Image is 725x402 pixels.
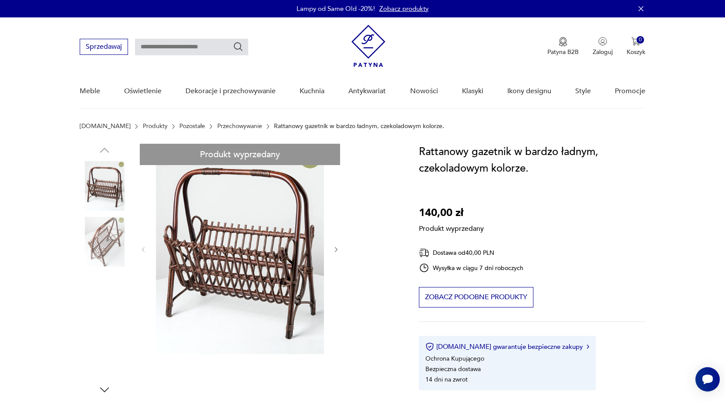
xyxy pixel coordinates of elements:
li: 14 dni na zwrot [425,375,468,384]
img: Ikona medalu [559,37,567,47]
h1: Rattanowy gazetnik w bardzo ładnym, czekoladowym kolorze. [419,144,645,177]
img: Ikona dostawy [419,247,429,258]
a: Dekoracje i przechowywanie [185,74,276,108]
a: Przechowywanie [217,123,262,130]
p: Rattanowy gazetnik w bardzo ładnym, czekoladowym kolorze. [274,123,444,130]
button: Sprzedawaj [80,39,128,55]
li: Bezpieczna dostawa [425,365,481,373]
button: [DOMAIN_NAME] gwarantuje bezpieczne zakupy [425,342,589,351]
a: Kuchnia [300,74,324,108]
a: Promocje [615,74,645,108]
img: Patyna - sklep z meblami i dekoracjami vintage [351,25,385,67]
button: Zaloguj [593,37,613,56]
div: 0 [637,36,644,44]
a: [DOMAIN_NAME] [80,123,131,130]
p: Zaloguj [593,48,613,56]
a: Ikona medaluPatyna B2B [547,37,579,56]
img: Ikona koszyka [631,37,640,46]
p: Koszyk [627,48,645,56]
a: Klasyki [462,74,483,108]
img: Ikona strzałki w prawo [587,345,589,349]
img: Ikonka użytkownika [598,37,607,46]
a: Oświetlenie [124,74,162,108]
a: Style [575,74,591,108]
li: Ochrona Kupującego [425,355,484,363]
a: Meble [80,74,100,108]
button: Szukaj [233,41,243,52]
button: 0Koszyk [627,37,645,56]
a: Pozostałe [179,123,205,130]
a: Ikony designu [507,74,551,108]
div: Dostawa od 40,00 PLN [419,247,523,258]
a: Antykwariat [348,74,386,108]
a: Zobacz produkty [379,4,428,13]
button: Patyna B2B [547,37,579,56]
img: Ikona certyfikatu [425,342,434,351]
p: Patyna B2B [547,48,579,56]
p: 140,00 zł [419,205,484,221]
p: Produkt wyprzedany [419,221,484,233]
button: Zobacz podobne produkty [419,287,533,307]
div: Wysyłka w ciągu 7 dni roboczych [419,263,523,273]
p: Lampy od Same Old -20%! [297,4,375,13]
a: Produkty [143,123,168,130]
a: Sprzedawaj [80,44,128,51]
a: Nowości [410,74,438,108]
iframe: Smartsupp widget button [695,367,720,392]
